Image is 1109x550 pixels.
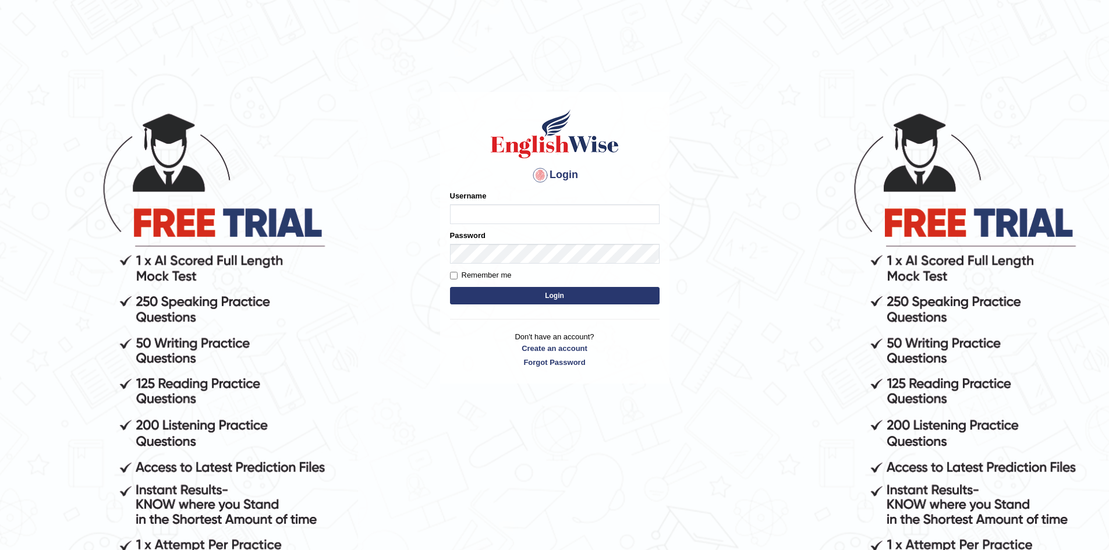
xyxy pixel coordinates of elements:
label: Password [450,230,486,241]
h4: Login [450,166,660,184]
button: Login [450,287,660,304]
p: Don't have an account? [450,331,660,367]
a: Forgot Password [450,357,660,368]
label: Username [450,190,487,201]
a: Create an account [450,343,660,354]
img: Logo of English Wise sign in for intelligent practice with AI [488,108,621,160]
label: Remember me [450,269,512,281]
input: Remember me [450,272,458,279]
